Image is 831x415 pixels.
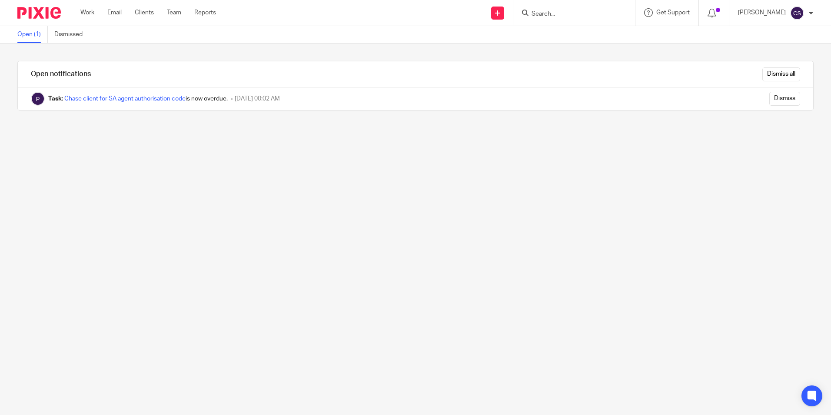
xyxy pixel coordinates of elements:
input: Search [531,10,609,18]
b: Task: [48,96,63,102]
span: Get Support [656,10,690,16]
img: Pixie [31,92,45,106]
a: Clients [135,8,154,17]
a: Chase client for SA agent authorisation code [64,96,186,102]
p: [PERSON_NAME] [738,8,786,17]
input: Dismiss [769,92,800,106]
div: is now overdue. [48,94,228,103]
img: svg%3E [790,6,804,20]
span: [DATE] 00:02 AM [235,96,280,102]
input: Dismiss all [762,67,800,81]
a: Work [80,8,94,17]
a: Reports [194,8,216,17]
a: Team [167,8,181,17]
a: Open (1) [17,26,48,43]
a: Dismissed [54,26,89,43]
img: Pixie [17,7,61,19]
h1: Open notifications [31,70,91,79]
a: Email [107,8,122,17]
